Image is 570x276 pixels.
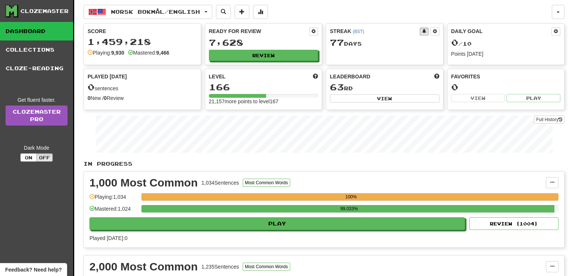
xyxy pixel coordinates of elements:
button: View [330,94,439,103]
div: 1,235 Sentences [202,263,239,270]
div: 166 [209,82,318,92]
div: 100% [144,193,558,201]
div: sentences [88,82,197,92]
p: In Progress [83,160,564,168]
button: Most Common Words [243,263,290,271]
div: 7,628 [209,38,318,47]
strong: 0 [104,95,107,101]
div: Daily Goal [451,27,552,36]
strong: 9,466 [156,50,169,56]
div: rd [330,82,439,92]
strong: 0 [88,95,91,101]
span: Played [DATE]: 0 [89,235,127,241]
span: Leaderboard [330,73,370,80]
button: Add sentence to collection [235,5,249,19]
div: Clozemaster [20,7,69,15]
div: Score [88,27,197,35]
div: Get fluent faster. [6,96,68,104]
div: 0 [451,82,561,92]
div: 99.033% [144,205,554,212]
button: Most Common Words [243,179,290,187]
span: Level [209,73,226,80]
a: (BST) [353,29,364,34]
button: Play [89,217,465,230]
div: 1,034 Sentences [202,179,239,186]
span: Score more points to level up [313,73,318,80]
div: Playing: [88,49,124,56]
div: Dark Mode [6,144,68,152]
button: More stats [253,5,268,19]
div: Playing: 1,034 [89,193,138,205]
div: Favorites [451,73,561,80]
button: View [451,94,505,102]
div: 1,000 Most Common [89,177,198,188]
span: 77 [330,37,344,48]
button: Play [507,94,560,102]
button: Search sentences [216,5,231,19]
div: Mastered: [128,49,169,56]
span: This week in points, UTC [434,73,439,80]
span: Norsk bokmål / English [111,9,200,15]
span: Played [DATE] [88,73,127,80]
span: 63 [330,82,344,92]
span: / 10 [451,40,472,47]
span: Open feedback widget [5,266,62,273]
div: Mastered: 1,024 [89,205,138,217]
div: 1,459,218 [88,37,197,46]
div: Day s [330,38,439,48]
button: Full History [534,116,564,124]
strong: 9,930 [111,50,124,56]
a: ClozemasterPro [6,105,68,126]
span: 0 [88,82,95,92]
button: Review (1004) [469,217,558,230]
div: 21,157 more points to level 167 [209,98,318,105]
div: Streak [330,27,420,35]
div: Points [DATE] [451,50,561,58]
div: 2,000 Most Common [89,261,198,272]
button: Norsk bokmål/English [83,5,212,19]
button: On [20,153,37,162]
button: Review [209,50,318,61]
div: New / Review [88,94,197,102]
div: Ready for Review [209,27,309,35]
span: 0 [451,37,458,48]
button: Off [36,153,53,162]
